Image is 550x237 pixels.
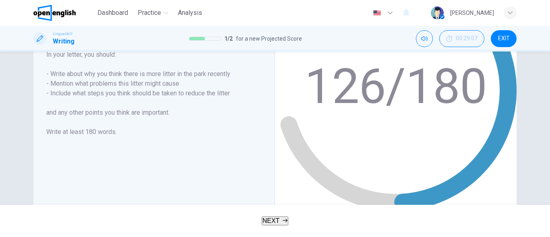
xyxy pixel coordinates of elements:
[456,35,478,42] span: 00:29:07
[53,31,72,37] span: Linguaskill
[175,6,205,20] button: Analysis
[33,5,76,21] img: OpenEnglish logo
[224,34,233,43] span: 1 / 2
[431,6,444,19] img: Profile picture
[305,58,487,115] text: 126/180
[439,30,484,47] div: Hide
[138,8,161,18] span: Practice
[263,217,280,224] span: NEXT
[46,31,262,137] h6: Write a letter to your local council. In your letter, you should: - Write about why you think the...
[450,8,494,18] div: [PERSON_NAME]
[491,30,517,47] button: EXIT
[416,30,433,47] div: Mute
[53,37,74,46] h1: Writing
[178,8,202,18] span: Analysis
[236,34,302,43] span: for a new Projected Score
[94,6,131,20] button: Dashboard
[97,8,128,18] span: Dashboard
[134,6,172,20] button: Practice
[262,216,289,225] button: NEXT
[498,35,510,42] span: EXIT
[439,30,484,47] button: 00:29:07
[372,10,382,16] img: en
[33,5,94,21] a: OpenEnglish logo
